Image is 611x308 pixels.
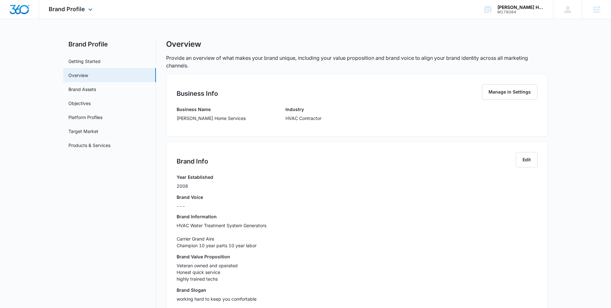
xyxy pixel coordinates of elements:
h3: Brand Information [177,213,537,220]
p: Provide an overview of what makes your brand unique, including your value proposition and brand v... [166,54,548,69]
h1: Overview [166,39,201,49]
p: HVAC Water Treatment System Generators Carrier Grand Aire Champion 10 year parts 10 year labor [177,222,537,249]
h3: Business Name [177,106,246,113]
p: Veteran owned and operated Honest quick service highly trained techs [177,262,537,282]
a: Products & Services [68,142,110,149]
div: account id [497,10,544,14]
a: Platform Profiles [68,114,102,121]
p: working hard to keep you comfortable [177,296,537,302]
h3: Brand Voice [177,194,537,200]
button: Manage in Settings [482,84,537,100]
a: Getting Started [68,58,101,65]
h3: Brand Slogan [177,287,537,293]
div: account name [497,5,544,10]
p: 2008 [177,183,213,189]
h2: Brand Info [177,157,208,166]
a: Target Market [68,128,98,135]
a: Brand Assets [68,86,96,93]
a: Objectives [68,100,91,107]
h2: Business Info [177,89,218,98]
h3: Brand Value Proposition [177,253,537,260]
button: Edit [516,152,537,167]
h2: Brand Profile [63,39,156,49]
h3: Industry [285,106,321,113]
a: Overview [68,72,88,79]
h3: Year Established [177,174,213,180]
p: HVAC Contractor [285,115,321,122]
div: --- [177,203,537,209]
p: [PERSON_NAME] Home Services [177,115,246,122]
span: Brand Profile [49,6,85,12]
